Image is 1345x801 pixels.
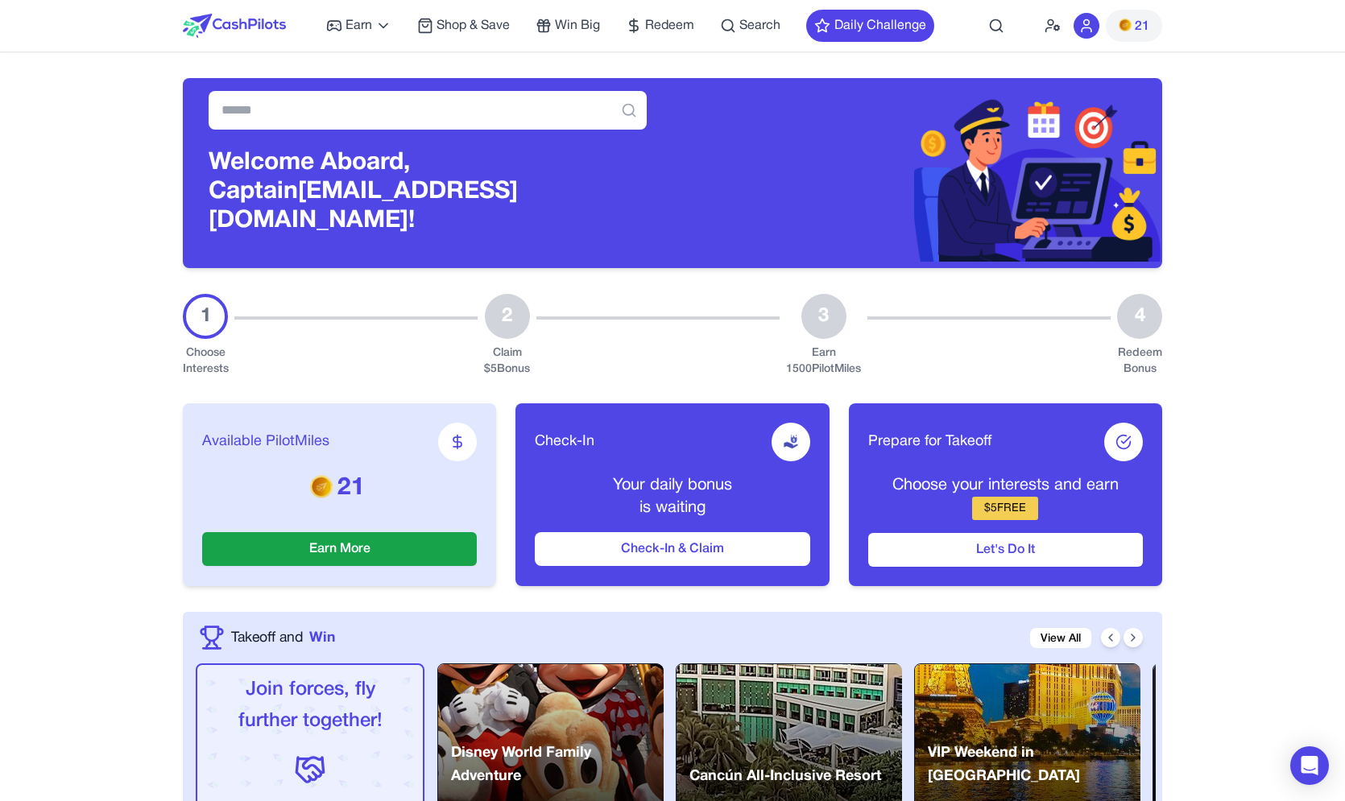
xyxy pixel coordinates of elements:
[535,431,594,453] span: Check-In
[626,16,694,35] a: Redeem
[451,741,664,789] p: Disney World Family Adventure
[183,345,228,378] div: Choose Interests
[555,16,600,35] span: Win Big
[437,16,510,35] span: Shop & Save
[645,16,694,35] span: Redeem
[868,431,991,453] span: Prepare for Takeoff
[210,675,410,737] p: Join forces, fly further together!
[806,10,934,42] button: Daily Challenge
[326,16,391,35] a: Earn
[672,85,1162,262] img: Header decoration
[783,434,799,450] img: receive-dollar
[801,294,846,339] div: 3
[536,16,600,35] a: Win Big
[310,475,333,498] img: PMs
[484,345,530,378] div: Claim $ 5 Bonus
[1117,294,1162,339] div: 4
[535,532,809,566] button: Check-In & Claim
[202,431,329,453] span: Available PilotMiles
[202,532,477,566] button: Earn More
[1106,10,1162,42] button: PMs21
[786,345,861,378] div: Earn 1500 PilotMiles
[868,474,1143,497] p: Choose your interests and earn
[417,16,510,35] a: Shop & Save
[485,294,530,339] div: 2
[1135,17,1149,36] span: 21
[1290,746,1329,785] div: Open Intercom Messenger
[720,16,780,35] a: Search
[209,149,647,236] h3: Welcome Aboard, Captain [EMAIL_ADDRESS][DOMAIN_NAME]!
[183,294,228,339] div: 1
[309,627,335,648] span: Win
[972,497,1038,520] div: $ 5 FREE
[346,16,372,35] span: Earn
[928,741,1140,789] p: VIP Weekend in [GEOGRAPHIC_DATA]
[739,16,780,35] span: Search
[535,474,809,497] p: Your daily bonus
[231,627,303,648] span: Takeoff and
[639,501,706,515] span: is waiting
[868,533,1143,567] button: Let's Do It
[202,474,477,503] p: 21
[1117,345,1162,378] div: Redeem Bonus
[689,765,881,788] p: Cancún All-Inclusive Resort
[183,14,286,38] img: CashPilots Logo
[231,627,335,648] a: Takeoff andWin
[1119,19,1132,31] img: PMs
[1030,628,1091,648] a: View All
